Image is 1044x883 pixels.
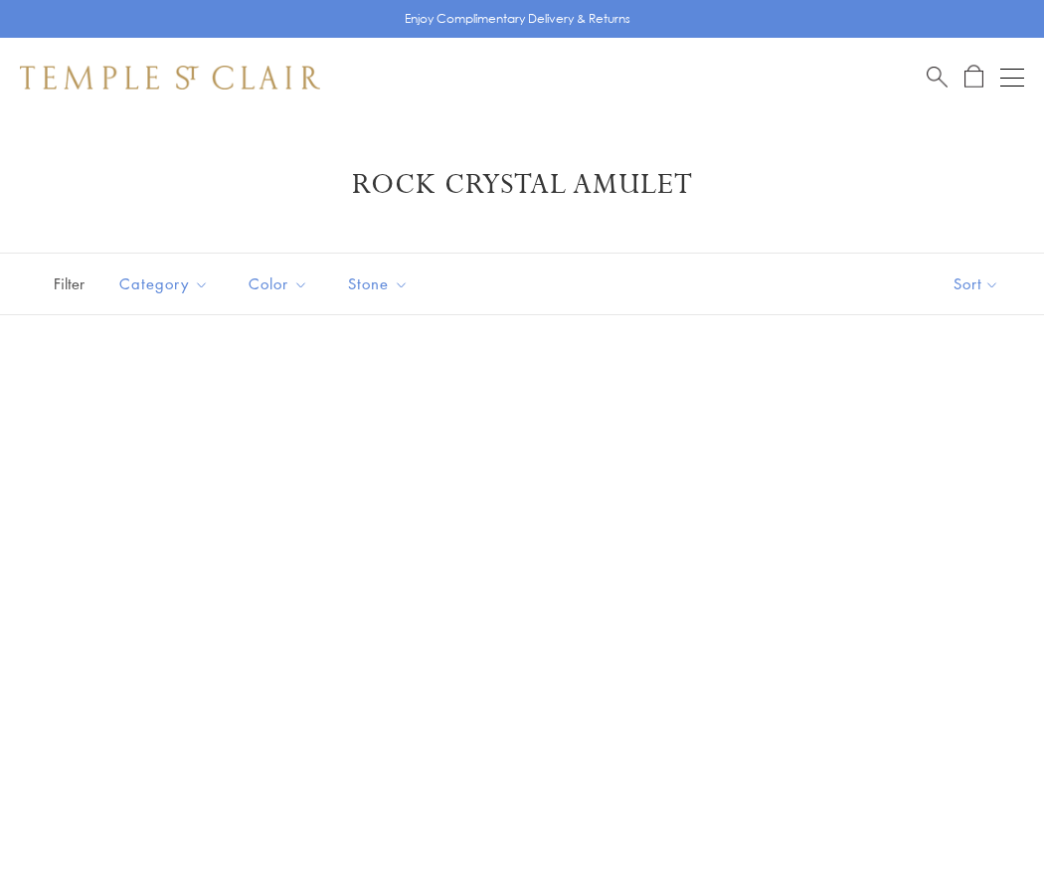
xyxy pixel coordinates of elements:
[333,262,424,306] button: Stone
[104,262,224,306] button: Category
[338,271,424,296] span: Stone
[964,65,983,89] a: Open Shopping Bag
[1000,66,1024,89] button: Open navigation
[927,65,948,89] a: Search
[909,254,1044,314] button: Show sort by
[20,66,320,89] img: Temple St. Clair
[109,271,224,296] span: Category
[234,262,323,306] button: Color
[50,167,994,203] h1: Rock Crystal Amulet
[239,271,323,296] span: Color
[405,9,630,29] p: Enjoy Complimentary Delivery & Returns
